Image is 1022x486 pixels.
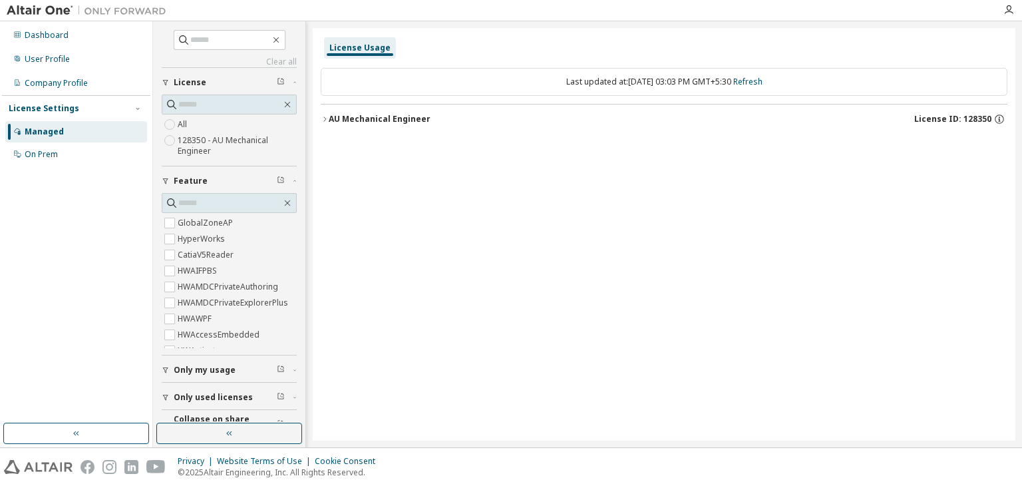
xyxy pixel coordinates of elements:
[914,114,991,124] span: License ID: 128350
[178,467,383,478] p: © 2025 Altair Engineering, Inc. All Rights Reserved.
[178,279,281,295] label: HWAMDCPrivateAuthoring
[124,460,138,474] img: linkedin.svg
[174,392,253,403] span: Only used licenses
[25,30,69,41] div: Dashboard
[178,132,297,159] label: 128350 - AU Mechanical Engineer
[178,343,223,359] label: HWActivate
[217,456,315,467] div: Website Terms of Use
[277,176,285,186] span: Clear filter
[178,117,190,132] label: All
[178,215,236,231] label: GlobalZoneAP
[146,460,166,474] img: youtube.svg
[162,68,297,97] button: License
[178,311,214,327] label: HWAWPF
[174,176,208,186] span: Feature
[178,231,228,247] label: HyperWorks
[25,78,88,89] div: Company Profile
[178,295,291,311] label: HWAMDCPrivateExplorerPlus
[174,365,236,375] span: Only my usage
[315,456,383,467] div: Cookie Consent
[25,126,64,137] div: Managed
[178,263,220,279] label: HWAIFPBS
[102,460,116,474] img: instagram.svg
[7,4,173,17] img: Altair One
[25,149,58,160] div: On Prem
[178,247,236,263] label: CatiaV5Reader
[178,456,217,467] div: Privacy
[174,77,206,88] span: License
[277,419,285,430] span: Clear filter
[277,77,285,88] span: Clear filter
[329,43,391,53] div: License Usage
[174,414,277,435] span: Collapse on share string
[277,365,285,375] span: Clear filter
[321,68,1007,96] div: Last updated at: [DATE] 03:03 PM GMT+5:30
[9,103,79,114] div: License Settings
[162,356,297,385] button: Only my usage
[277,392,285,403] span: Clear filter
[81,460,94,474] img: facebook.svg
[4,460,73,474] img: altair_logo.svg
[25,54,70,65] div: User Profile
[162,166,297,196] button: Feature
[162,57,297,67] a: Clear all
[329,114,430,124] div: AU Mechanical Engineer
[178,327,262,343] label: HWAccessEmbedded
[321,105,1007,134] button: AU Mechanical EngineerLicense ID: 128350
[162,383,297,412] button: Only used licenses
[733,76,763,87] a: Refresh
